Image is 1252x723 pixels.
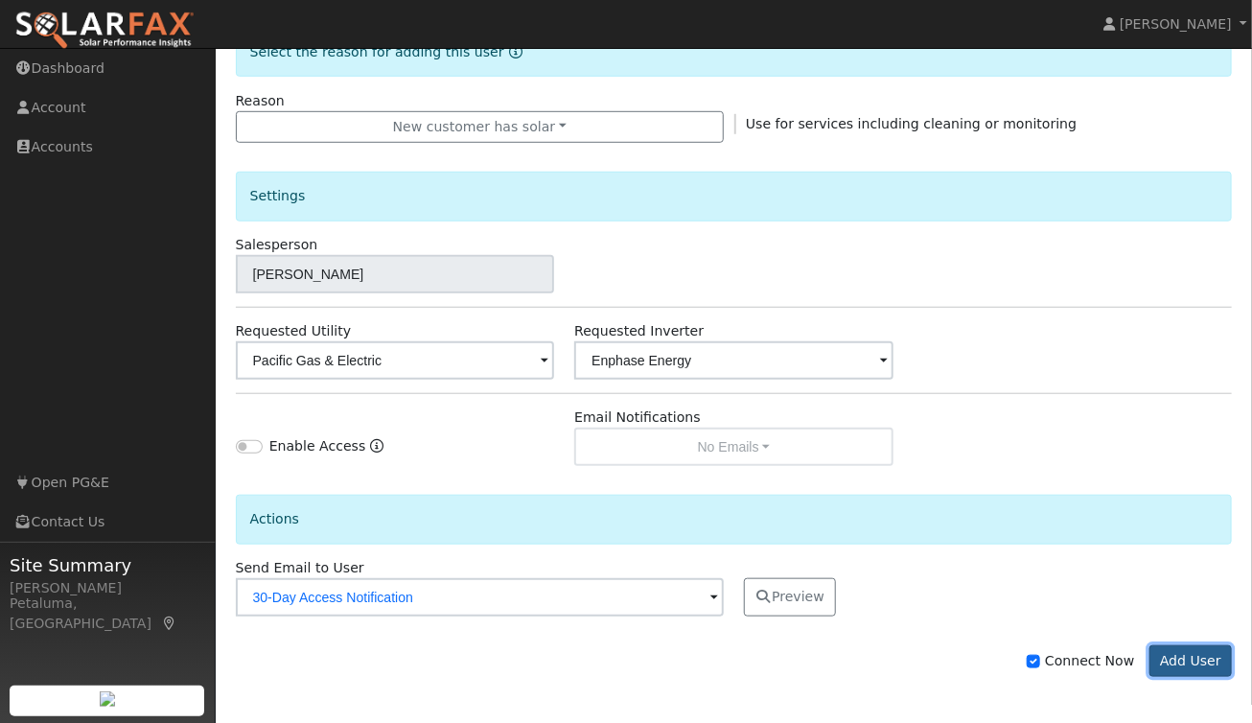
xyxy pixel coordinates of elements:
[236,28,1233,77] div: Select the reason for adding this user
[236,495,1233,544] div: Actions
[1149,645,1233,678] button: Add User
[574,408,701,428] label: Email Notifications
[100,691,115,707] img: retrieve
[236,558,364,578] label: Send Email to User
[161,616,178,631] a: Map
[574,321,704,341] label: Requested Inverter
[1027,655,1040,668] input: Connect Now
[1027,651,1134,671] label: Connect Now
[269,436,366,456] label: Enable Access
[746,116,1077,131] span: Use for services including cleaning or monitoring
[1120,16,1232,32] span: [PERSON_NAME]
[744,578,836,617] button: Preview
[370,436,383,466] a: Enable Access
[236,91,285,111] label: Reason
[10,552,205,578] span: Site Summary
[236,341,555,380] input: Select a Utility
[236,255,555,293] input: Select a User
[236,321,352,341] label: Requested Utility
[504,44,522,59] a: Reason for new user
[236,578,724,617] input: No Email
[14,11,195,51] img: SolarFax
[236,235,318,255] label: Salesperson
[10,594,205,634] div: Petaluma, [GEOGRAPHIC_DATA]
[10,578,205,598] div: [PERSON_NAME]
[236,172,1233,221] div: Settings
[574,341,893,380] input: Select an Inverter
[236,111,724,144] button: New customer has solar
